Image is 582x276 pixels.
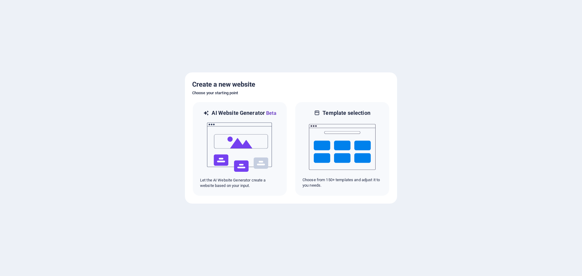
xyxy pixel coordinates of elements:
[192,101,287,196] div: AI Website GeneratorBetaaiLet the AI Website Generator create a website based on your input.
[295,101,390,196] div: Template selectionChoose from 150+ templates and adjust it to you needs.
[192,80,390,89] h5: Create a new website
[206,117,273,178] img: ai
[200,178,279,188] p: Let the AI Website Generator create a website based on your input.
[265,110,276,116] span: Beta
[303,177,382,188] p: Choose from 150+ templates and adjust it to you needs.
[192,89,390,97] h6: Choose your starting point
[212,109,276,117] h6: AI Website Generator
[323,109,370,117] h6: Template selection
